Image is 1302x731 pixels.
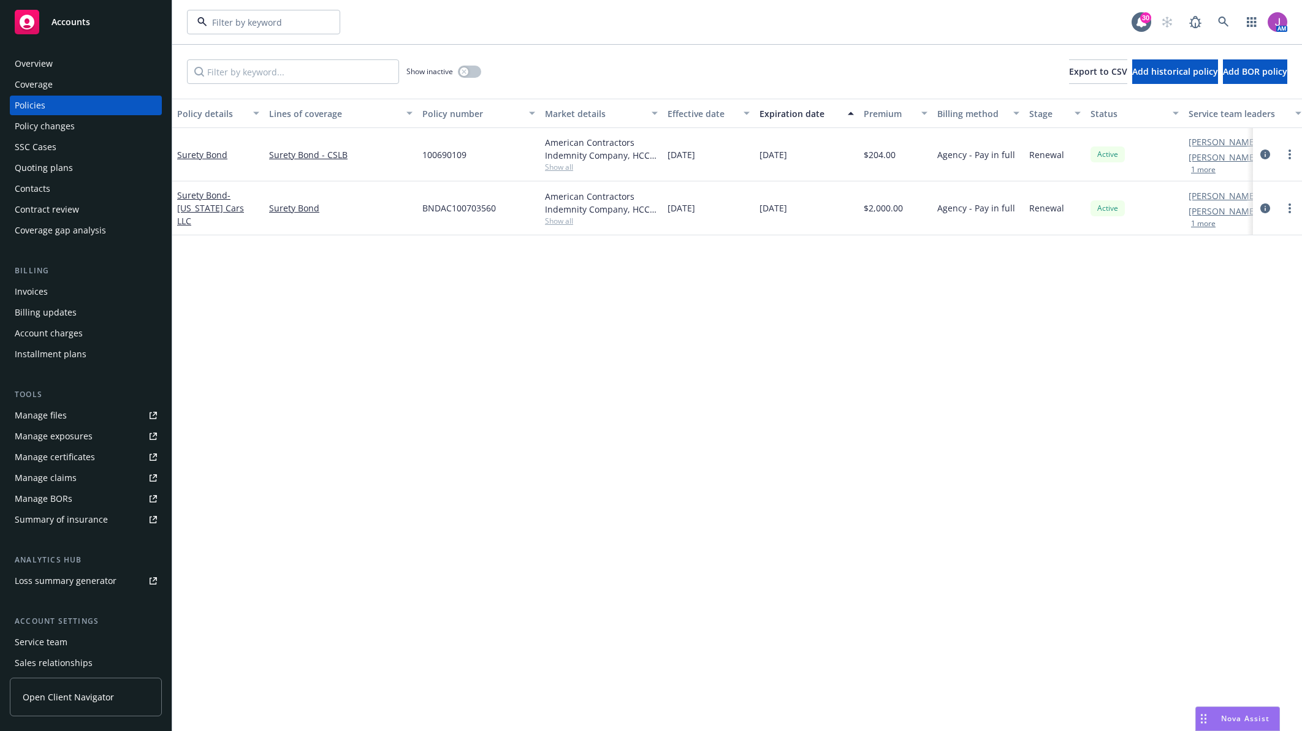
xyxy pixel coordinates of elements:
a: Start snowing [1155,10,1179,34]
a: circleInformation [1258,201,1273,216]
a: Overview [10,54,162,74]
button: Add BOR policy [1223,59,1287,84]
span: Active [1095,203,1120,214]
span: [DATE] [759,202,787,214]
span: - [US_STATE] Cars LLC [177,189,244,227]
span: [DATE] [759,148,787,161]
a: Manage certificates [10,447,162,467]
a: Account charges [10,324,162,343]
button: Premium [859,99,932,128]
div: Sales relationships [15,653,93,673]
div: Account charges [15,324,83,343]
a: Contacts [10,179,162,199]
div: Quoting plans [15,158,73,178]
a: SSC Cases [10,137,162,157]
div: Billing method [937,107,1006,120]
a: Surety Bond - CSLB [269,148,413,161]
a: Report a Bug [1183,10,1208,34]
button: Expiration date [755,99,859,128]
button: Effective date [663,99,755,128]
button: Market details [540,99,663,128]
div: Manage files [15,406,67,425]
span: Agency - Pay in full [937,148,1015,161]
a: Accounts [10,5,162,39]
span: Show all [545,216,658,226]
div: Billing [10,265,162,277]
div: SSC Cases [15,137,56,157]
span: Nova Assist [1221,713,1270,724]
div: Manage BORs [15,489,72,509]
div: Account settings [10,615,162,627]
a: Installment plans [10,344,162,364]
span: 100690109 [422,148,466,161]
div: Drag to move [1196,707,1211,730]
span: [DATE] [668,202,695,214]
div: Effective date [668,107,736,120]
div: Service team leaders [1189,107,1288,120]
a: Manage BORs [10,489,162,509]
a: [PERSON_NAME] [1189,135,1257,148]
a: Search [1211,10,1236,34]
a: Contract review [10,200,162,219]
a: Invoices [10,282,162,301]
div: Tools [10,388,162,401]
a: Coverage [10,75,162,94]
img: photo [1268,12,1287,32]
span: Agency - Pay in full [937,202,1015,214]
button: Billing method [932,99,1024,128]
div: Analytics hub [10,554,162,566]
div: Service team [15,632,67,652]
button: Policy number [417,99,540,128]
button: Export to CSV [1069,59,1127,84]
div: Invoices [15,282,48,301]
div: Policy details [177,107,246,120]
a: Loss summary generator [10,571,162,591]
div: American Contractors Indemnity Company, HCC Surety [545,136,658,162]
a: more [1282,201,1297,216]
input: Filter by keyword [207,16,315,29]
div: Installment plans [15,344,86,364]
a: Surety Bond [177,149,227,161]
a: more [1282,147,1297,162]
div: Policies [15,96,45,115]
a: Policies [10,96,162,115]
span: $204.00 [864,148,896,161]
div: Coverage [15,75,53,94]
span: BNDAC100703560 [422,202,496,214]
span: Renewal [1029,148,1064,161]
button: Stage [1024,99,1086,128]
div: Overview [15,54,53,74]
a: Switch app [1239,10,1264,34]
div: Market details [545,107,644,120]
a: [PERSON_NAME] [1189,189,1257,202]
button: 1 more [1191,220,1216,227]
a: Manage files [10,406,162,425]
span: Renewal [1029,202,1064,214]
div: Policy changes [15,116,75,136]
div: Contract review [15,200,79,219]
div: Summary of insurance [15,510,108,529]
span: Show all [545,162,658,172]
div: Manage claims [15,468,77,488]
span: Accounts [51,17,90,27]
div: Stage [1029,107,1067,120]
div: Loss summary generator [15,571,116,591]
a: Manage exposures [10,426,162,446]
div: Premium [864,107,914,120]
span: Show inactive [406,66,453,77]
span: Add BOR policy [1223,66,1287,77]
a: Surety Bond [177,189,244,227]
button: Lines of coverage [264,99,417,128]
span: [DATE] [668,148,695,161]
a: Surety Bond [269,202,413,214]
div: Contacts [15,179,50,199]
span: $2,000.00 [864,202,903,214]
span: Open Client Navigator [23,691,114,703]
a: Policy changes [10,116,162,136]
button: Add historical policy [1132,59,1218,84]
span: Export to CSV [1069,66,1127,77]
a: [PERSON_NAME] [1189,205,1257,218]
div: 30 [1140,12,1151,23]
div: Manage certificates [15,447,95,467]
